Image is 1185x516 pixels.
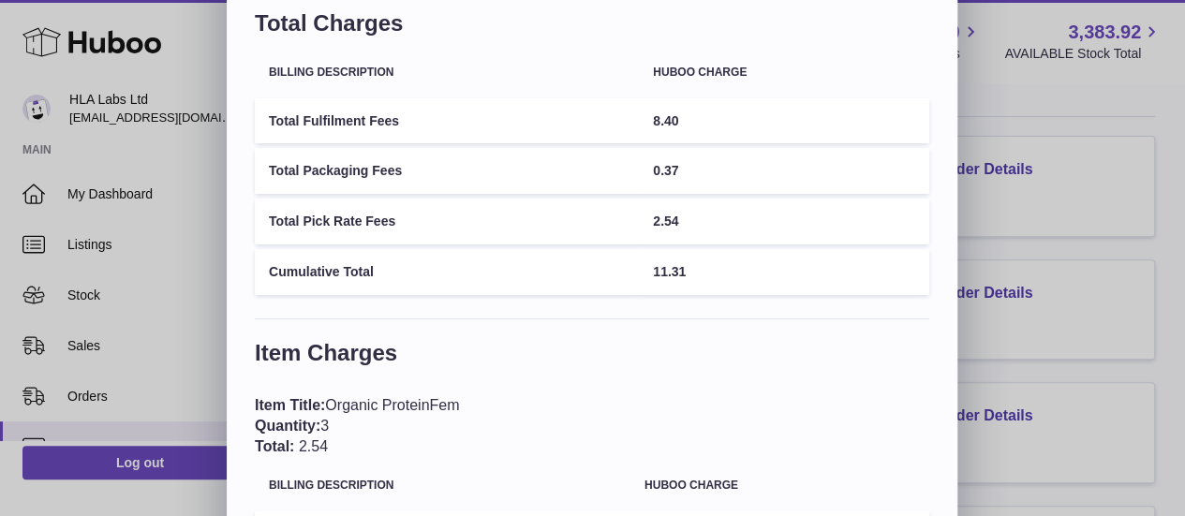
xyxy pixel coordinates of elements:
[299,438,328,454] span: 2.54
[255,52,639,93] th: Billing Description
[255,199,639,244] td: Total Pick Rate Fees
[255,148,639,194] td: Total Packaging Fees
[630,465,929,506] th: Huboo charge
[255,397,325,413] span: Item Title:
[653,214,678,229] span: 2.54
[653,113,678,128] span: 8.40
[255,465,630,506] th: Billing Description
[653,163,678,178] span: 0.37
[255,98,639,144] td: Total Fulfilment Fees
[653,264,686,279] span: 11.31
[255,338,929,377] h3: Item Charges
[255,418,320,434] span: Quantity:
[255,8,929,48] h3: Total Charges
[255,438,294,454] span: Total:
[255,395,929,456] div: Organic ProteinFem 3
[639,52,929,93] th: Huboo charge
[255,249,639,295] td: Cumulative Total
